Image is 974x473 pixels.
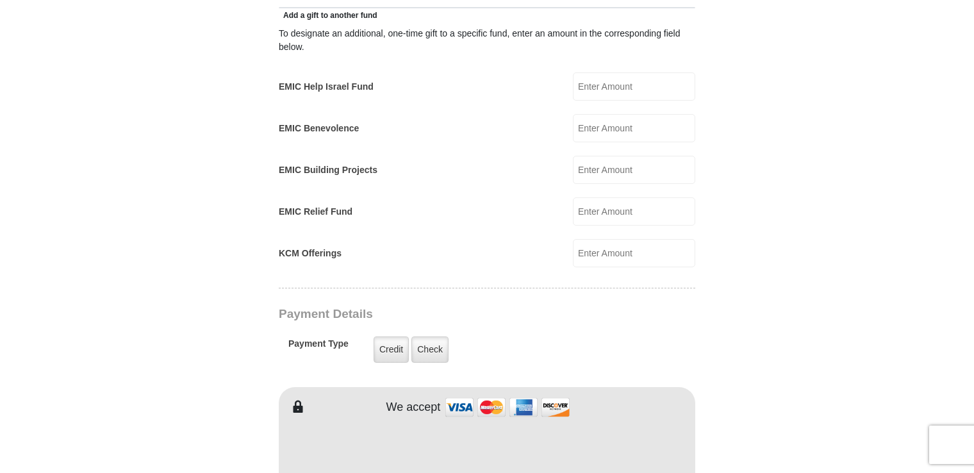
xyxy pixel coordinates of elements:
[573,72,695,101] input: Enter Amount
[443,394,572,421] img: credit cards accepted
[279,27,695,54] div: To designate an additional, one-time gift to a specific fund, enter an amount in the correspondin...
[288,338,349,356] h5: Payment Type
[279,205,352,219] label: EMIC Relief Fund
[279,11,377,20] span: Add a gift to another fund
[279,80,374,94] label: EMIC Help Israel Fund
[386,401,441,415] h4: We accept
[279,122,359,135] label: EMIC Benevolence
[573,239,695,267] input: Enter Amount
[573,197,695,226] input: Enter Amount
[411,336,449,363] label: Check
[279,163,377,177] label: EMIC Building Projects
[573,114,695,142] input: Enter Amount
[279,307,606,322] h3: Payment Details
[374,336,409,363] label: Credit
[279,247,342,260] label: KCM Offerings
[573,156,695,184] input: Enter Amount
